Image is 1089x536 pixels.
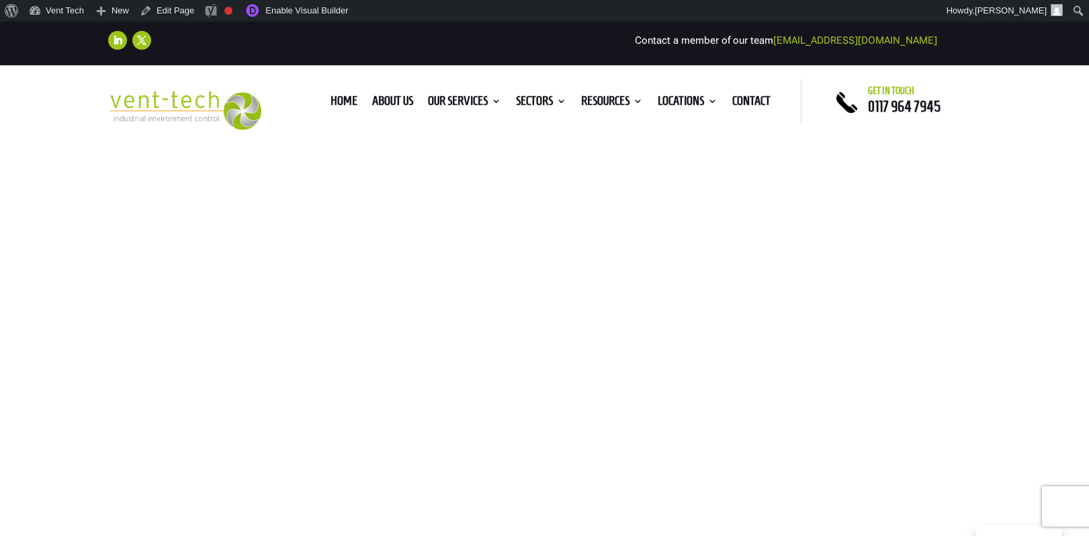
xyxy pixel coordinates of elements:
a: Locations [658,96,717,111]
a: Home [331,96,357,111]
a: Sectors [516,96,566,111]
a: Contact [732,96,771,111]
a: About us [372,96,413,111]
a: Follow on LinkedIn [108,31,127,50]
span: [PERSON_NAME] [975,5,1047,15]
a: Follow on X [132,31,151,50]
span: Contact a member of our team [635,34,937,46]
a: Our Services [428,96,501,111]
div: Focus keyphrase not set [224,7,232,15]
a: [EMAIL_ADDRESS][DOMAIN_NAME] [773,34,937,46]
span: Get in touch [868,85,914,96]
img: 2023-09-27T08_35_16.549ZVENT-TECH---Clear-background [108,91,262,130]
a: 0117 964 7945 [868,98,941,114]
a: Resources [581,96,643,111]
